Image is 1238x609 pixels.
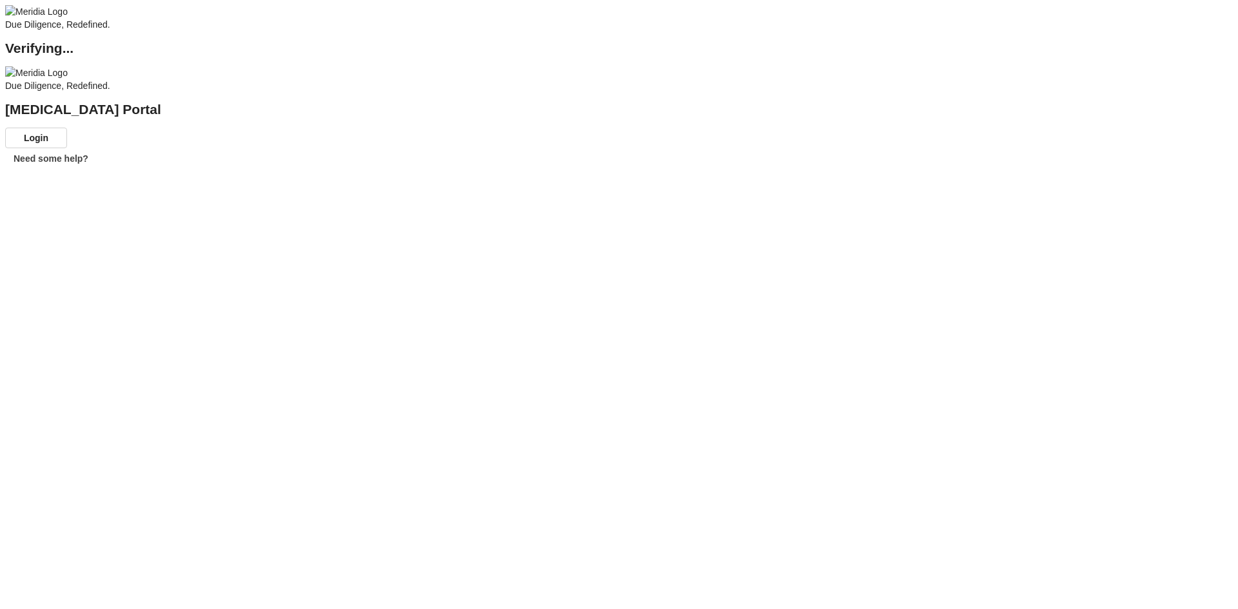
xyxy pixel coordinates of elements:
button: Login [5,128,67,148]
span: Due Diligence, Redefined. [5,81,110,91]
img: Meridia Logo [5,66,68,79]
span: Due Diligence, Redefined. [5,19,110,30]
img: Meridia Logo [5,5,68,18]
h2: Verifying... [5,42,1233,55]
button: Need some help? [5,148,97,169]
h2: [MEDICAL_DATA] Portal [5,103,1233,116]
